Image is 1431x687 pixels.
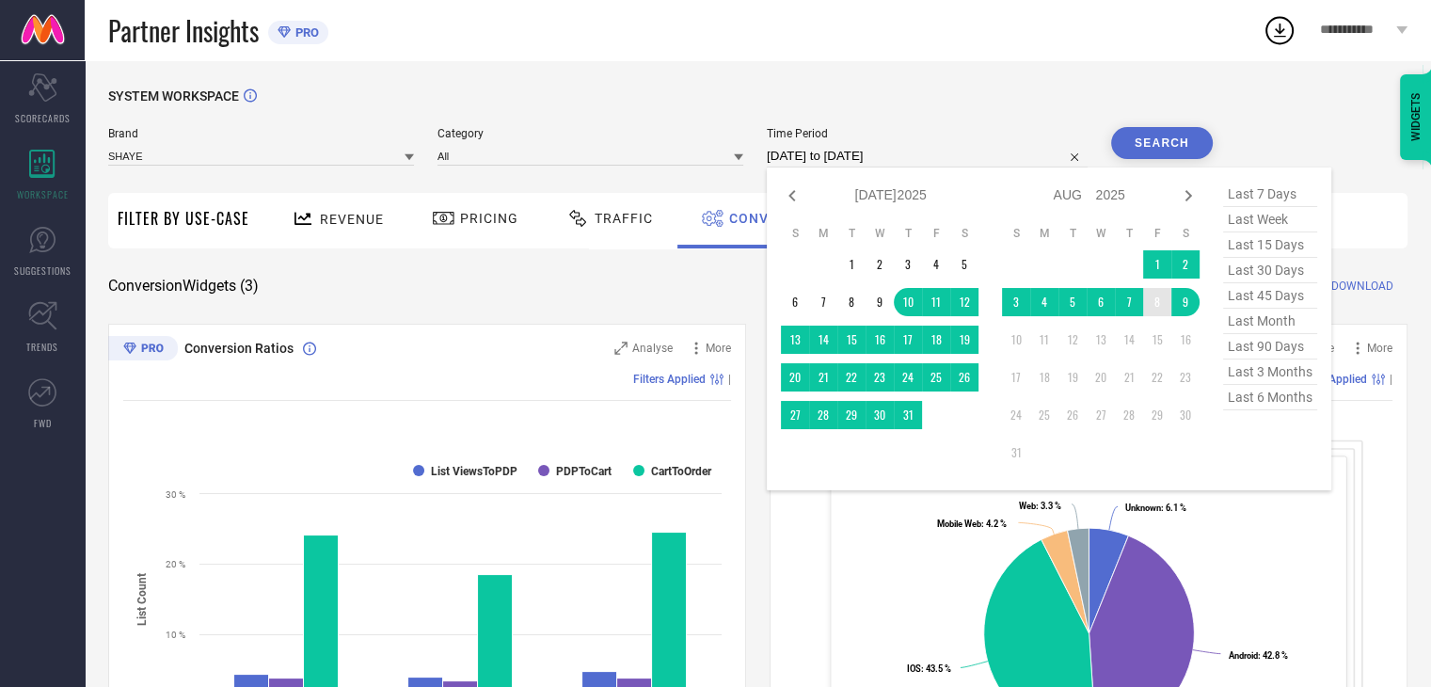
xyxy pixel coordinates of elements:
[1087,363,1115,391] td: Wed Aug 20 2025
[1002,401,1030,429] td: Sun Aug 24 2025
[1115,288,1143,316] td: Thu Aug 07 2025
[706,342,731,355] span: More
[1143,326,1171,354] td: Fri Aug 15 2025
[922,226,950,241] th: Friday
[1143,226,1171,241] th: Friday
[866,401,894,429] td: Wed Jul 30 2025
[1002,288,1030,316] td: Sun Aug 03 2025
[781,288,809,316] td: Sun Jul 06 2025
[1087,401,1115,429] td: Wed Aug 27 2025
[1143,363,1171,391] td: Fri Aug 22 2025
[937,519,1007,529] text: : 4.2 %
[767,127,1088,140] span: Time Period
[950,326,978,354] td: Sat Jul 19 2025
[1019,501,1061,511] text: : 3.3 %
[894,250,922,279] td: Thu Jul 03 2025
[1058,226,1087,241] th: Tuesday
[866,326,894,354] td: Wed Jul 16 2025
[1002,439,1030,467] td: Sun Aug 31 2025
[837,363,866,391] td: Tue Jul 22 2025
[1171,363,1200,391] td: Sat Aug 23 2025
[728,373,731,386] span: |
[1058,326,1087,354] td: Tue Aug 12 2025
[1223,309,1317,334] span: last month
[1058,363,1087,391] td: Tue Aug 19 2025
[866,250,894,279] td: Wed Jul 02 2025
[894,326,922,354] td: Thu Jul 17 2025
[809,326,837,354] td: Mon Jul 14 2025
[1115,226,1143,241] th: Thursday
[894,288,922,316] td: Thu Jul 10 2025
[1030,226,1058,241] th: Monday
[108,127,414,140] span: Brand
[1229,650,1288,661] text: : 42.8 %
[184,341,294,356] span: Conversion Ratios
[1223,258,1317,283] span: last 30 days
[866,226,894,241] th: Wednesday
[950,288,978,316] td: Sat Jul 12 2025
[729,211,820,226] span: Conversion
[1125,503,1186,513] text: : 6.1 %
[894,226,922,241] th: Thursday
[320,212,384,227] span: Revenue
[1002,326,1030,354] td: Sun Aug 10 2025
[1223,359,1317,385] span: last 3 months
[1058,401,1087,429] td: Tue Aug 26 2025
[1223,334,1317,359] span: last 90 days
[1171,226,1200,241] th: Saturday
[1223,283,1317,309] span: last 45 days
[922,250,950,279] td: Fri Jul 04 2025
[837,226,866,241] th: Tuesday
[166,559,185,569] text: 20 %
[1171,250,1200,279] td: Sat Aug 02 2025
[837,288,866,316] td: Tue Jul 08 2025
[1177,184,1200,207] div: Next month
[781,184,803,207] div: Previous month
[17,187,69,201] span: WORKSPACE
[556,465,612,478] text: PDPToCart
[907,663,921,674] tspan: IOS
[781,363,809,391] td: Sun Jul 20 2025
[1087,288,1115,316] td: Wed Aug 06 2025
[809,226,837,241] th: Monday
[1367,342,1392,355] span: More
[1111,127,1213,159] button: Search
[34,416,52,430] span: FWD
[1058,288,1087,316] td: Tue Aug 05 2025
[894,363,922,391] td: Thu Jul 24 2025
[809,401,837,429] td: Mon Jul 28 2025
[1087,226,1115,241] th: Wednesday
[1143,401,1171,429] td: Fri Aug 29 2025
[1143,250,1171,279] td: Fri Aug 01 2025
[1115,401,1143,429] td: Thu Aug 28 2025
[1171,288,1200,316] td: Sat Aug 09 2025
[894,401,922,429] td: Thu Jul 31 2025
[922,326,950,354] td: Fri Jul 18 2025
[108,88,239,104] span: SYSTEM WORKSPACE
[866,288,894,316] td: Wed Jul 09 2025
[1263,13,1296,47] div: Open download list
[950,226,978,241] th: Saturday
[1002,226,1030,241] th: Sunday
[1002,363,1030,391] td: Sun Aug 17 2025
[837,326,866,354] td: Tue Jul 15 2025
[118,207,249,230] span: Filter By Use-Case
[1229,650,1258,661] tspan: Android
[437,127,743,140] span: Category
[907,663,951,674] text: : 43.5 %
[1171,401,1200,429] td: Sat Aug 30 2025
[1223,182,1317,207] span: last 7 days
[431,465,517,478] text: List ViewsToPDP
[866,363,894,391] td: Wed Jul 23 2025
[108,11,259,50] span: Partner Insights
[595,211,653,226] span: Traffic
[460,211,518,226] span: Pricing
[781,401,809,429] td: Sun Jul 27 2025
[950,250,978,279] td: Sat Jul 05 2025
[1223,385,1317,410] span: last 6 months
[651,465,712,478] text: CartToOrder
[1143,288,1171,316] td: Fri Aug 08 2025
[1030,288,1058,316] td: Mon Aug 04 2025
[937,519,981,529] tspan: Mobile Web
[26,340,58,354] span: TRENDS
